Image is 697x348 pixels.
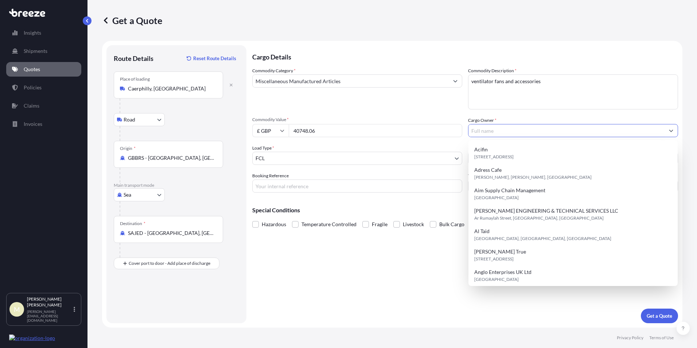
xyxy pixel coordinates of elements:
[474,248,526,255] span: [PERSON_NAME] True
[262,219,286,230] span: Hazardous
[474,207,618,214] span: [PERSON_NAME] ENGINEERING & TECHNICAL SERVICES LLC
[24,102,39,109] p: Claims
[474,228,490,235] span: Al Taid
[253,74,449,88] input: Select a commodity type
[114,54,153,63] p: Route Details
[124,191,131,198] span: Sea
[114,113,165,126] button: Select transport
[252,172,289,179] label: Booking Reference
[474,146,488,153] span: Acifin
[301,219,357,230] span: Temperature Controlled
[120,221,145,227] div: Destination
[372,219,388,230] span: Fragile
[474,174,592,181] span: [PERSON_NAME], [PERSON_NAME], [GEOGRAPHIC_DATA]
[27,309,72,322] p: [PERSON_NAME][EMAIL_ADDRESS][DOMAIN_NAME]
[27,296,72,308] p: [PERSON_NAME] [PERSON_NAME]
[474,194,519,201] span: [GEOGRAPHIC_DATA]
[252,144,274,152] span: Load Type
[24,66,40,73] p: Quotes
[617,335,643,341] p: Privacy Policy
[24,120,42,128] p: Invoices
[665,124,678,137] button: Show suggestions
[102,15,162,26] p: Get a Quote
[468,172,492,179] label: Vessel Name
[649,335,674,341] p: Terms of Use
[128,85,214,92] input: Place of loading
[468,67,517,74] label: Commodity Description
[252,117,462,123] span: Commodity Value
[439,219,464,230] span: Bulk Cargo
[474,214,604,222] span: Ar Rumaylah Street, [GEOGRAPHIC_DATA], [GEOGRAPHIC_DATA]
[474,187,545,194] span: Aim Supply Chain Management
[129,260,210,267] span: Cover port to door - Add place of discharge
[128,229,214,237] input: Destination
[114,182,239,188] p: Main transport mode
[14,306,20,313] span: M
[252,67,296,74] label: Commodity Category
[474,153,514,161] span: [STREET_ADDRESS]
[468,144,678,150] span: Freight Cost
[468,117,497,124] label: Cargo Owner
[474,276,519,283] span: [GEOGRAPHIC_DATA]
[24,84,42,91] p: Policies
[114,188,165,201] button: Select transport
[449,74,462,88] button: Show suggestions
[256,155,265,162] span: FCL
[120,146,136,151] div: Origin
[474,268,531,276] span: Anglo Enterprises UK Ltd
[24,29,41,36] p: Insights
[252,45,678,67] p: Cargo Details
[289,124,462,137] input: Type amount
[24,47,47,55] p: Shipments
[252,179,462,193] input: Your internal reference
[120,76,150,82] div: Place of loading
[252,207,678,213] p: Special Conditions
[128,154,214,162] input: Origin
[193,55,236,62] p: Reset Route Details
[474,166,502,174] span: Adress Cafe
[468,179,678,193] input: Enter name
[403,219,424,230] span: Livestock
[9,335,55,342] img: organization-logo
[647,312,672,320] p: Get a Quote
[124,116,135,123] span: Road
[468,124,665,137] input: Full name
[474,235,611,242] span: [GEOGRAPHIC_DATA], [GEOGRAPHIC_DATA], [GEOGRAPHIC_DATA]
[474,255,514,263] span: [STREET_ADDRESS]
